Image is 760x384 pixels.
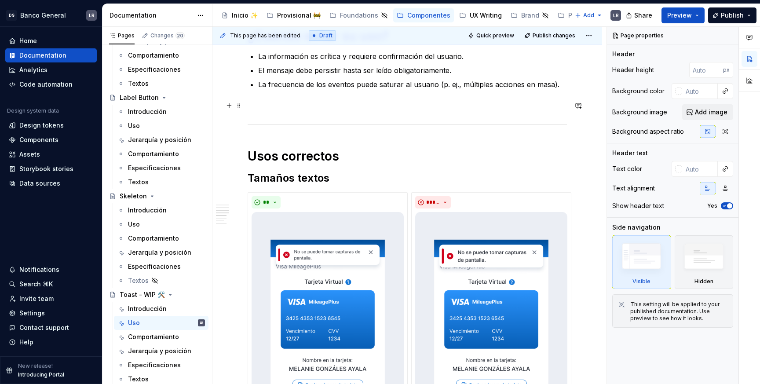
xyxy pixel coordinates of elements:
div: Introducción [128,107,167,116]
label: Yes [707,202,717,209]
a: Especificaciones [114,161,208,175]
a: Skeleton [106,189,208,203]
div: Background image [612,108,667,117]
div: Search ⌘K [19,280,53,289]
div: PoC [568,11,581,20]
div: Page tree [218,7,570,24]
a: Textos [114,274,208,288]
div: Especificaciones [128,262,181,271]
div: Textos [128,375,149,384]
div: Uso [128,220,140,229]
div: Changes [150,32,185,39]
div: Settings [19,309,45,318]
div: This setting will be applied to your published documentation. Use preview to see how it looks. [630,301,727,322]
div: Design tokens [19,121,64,130]
p: New release! [18,362,53,369]
span: Add [583,12,594,19]
div: Introducción [128,304,167,313]
div: Header height [612,66,654,74]
a: UX Writing [456,8,505,22]
a: Textos [114,175,208,189]
div: Text color [612,165,642,173]
h1: Usos correctos [248,148,567,164]
a: Comportamiento [114,147,208,161]
div: Textos [128,276,149,285]
a: Uso [114,119,208,133]
span: Preview [667,11,692,20]
div: Help [19,338,33,347]
p: La información es crítica y requiere confirmación del usuario. [258,51,567,62]
div: Foundations [340,11,378,20]
a: Settings [5,306,97,320]
div: Uso [128,121,140,130]
div: Storybook stories [19,165,73,173]
div: Skeleton [120,192,147,201]
a: Jerarquía y posición [114,133,208,147]
a: Comportamiento [114,48,208,62]
div: Show header text [612,201,664,210]
a: Textos [114,77,208,91]
a: Provisional 🚧 [263,8,324,22]
span: Quick preview [476,32,514,39]
button: Share [621,7,658,23]
div: DS [6,10,17,21]
div: Header [612,50,635,59]
div: Visible [612,235,671,289]
div: Home [19,37,37,45]
div: Hidden [675,235,734,289]
a: Analytics [5,63,97,77]
div: Especificaciones [128,65,181,74]
div: Design system data [7,107,59,114]
a: Componentes [393,8,454,22]
span: Publish changes [533,32,575,39]
div: Analytics [19,66,47,74]
div: Toast - WIP 🛠️ [120,290,165,299]
a: Data sources [5,176,97,190]
a: Jerarquía y posición [114,245,208,260]
a: Design tokens [5,118,97,132]
h2: Tamaños textos [248,171,567,185]
span: Publish [721,11,744,20]
button: Search ⌘K [5,277,97,291]
input: Auto [689,62,723,78]
a: Storybook stories [5,162,97,176]
a: Brand [507,8,552,22]
span: Add image [695,108,727,117]
div: Documentation [19,51,66,60]
a: Home [5,34,97,48]
div: Visible [632,278,650,285]
a: Code automation [5,77,97,91]
div: LR [613,12,619,19]
div: Background color [612,87,665,95]
div: Jerarquía y posición [128,135,191,144]
p: px [723,66,730,73]
a: Introducción [114,105,208,119]
a: Documentation [5,48,97,62]
input: Auto [682,161,718,177]
a: Jerarquía y posición [114,344,208,358]
div: Jerarquía y posición [128,248,191,257]
a: Label Button [106,91,208,105]
div: Provisional 🚧 [277,11,321,20]
a: Foundations [326,8,391,22]
div: Header text [612,149,648,157]
a: Inicio ✨ [218,8,261,22]
a: PoC [554,8,594,22]
div: Components [19,135,58,144]
div: Text alignment [612,184,655,193]
div: Background aspect ratio [612,127,684,136]
div: Pages [109,32,135,39]
div: Jerarquía y posición [128,347,191,355]
a: Introducción [114,302,208,316]
button: DSBanco GeneralLR [2,6,100,25]
a: Especificaciones [114,260,208,274]
button: Notifications [5,263,97,277]
div: Especificaciones [128,361,181,369]
div: Side navigation [612,223,661,232]
div: LR [89,12,95,19]
div: Textos [128,79,149,88]
div: Data sources [19,179,60,188]
div: Comportamiento [128,234,179,243]
button: Help [5,335,97,349]
a: Toast - WIP 🛠️ [106,288,208,302]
